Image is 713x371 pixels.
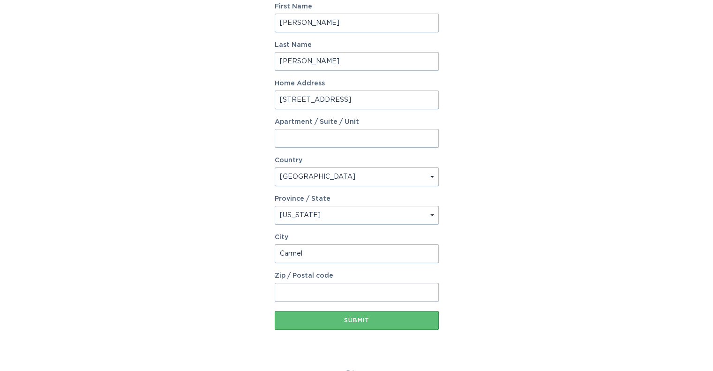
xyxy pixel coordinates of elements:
[275,273,439,279] label: Zip / Postal code
[275,196,330,202] label: Province / State
[275,234,439,241] label: City
[275,42,439,48] label: Last Name
[275,311,439,330] button: Submit
[275,80,439,87] label: Home Address
[275,119,439,125] label: Apartment / Suite / Unit
[275,3,439,10] label: First Name
[275,157,302,164] label: Country
[279,318,434,323] div: Submit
